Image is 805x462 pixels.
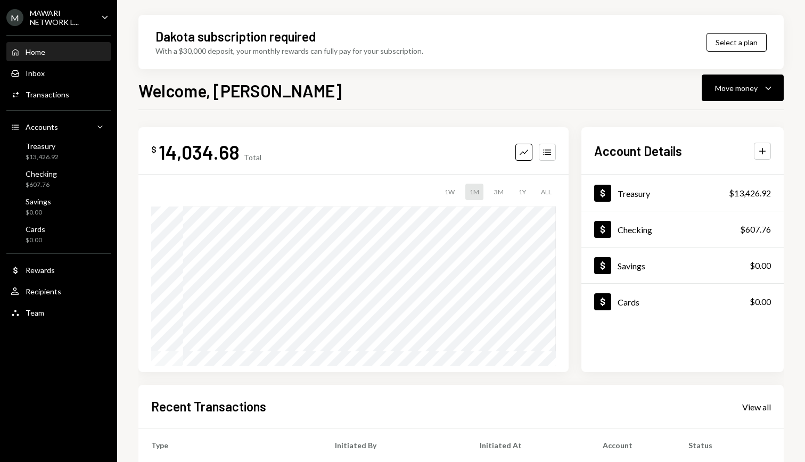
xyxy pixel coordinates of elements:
[715,82,758,94] div: Move money
[729,187,771,200] div: $13,426.92
[465,184,483,200] div: 1M
[440,184,459,200] div: 1W
[750,295,771,308] div: $0.00
[26,197,51,206] div: Savings
[26,153,59,162] div: $13,426.92
[6,138,111,164] a: Treasury$13,426.92
[30,9,93,27] div: MAWARI NETWORK L...
[6,260,111,279] a: Rewards
[740,223,771,236] div: $607.76
[244,153,261,162] div: Total
[618,225,652,235] div: Checking
[6,303,111,322] a: Team
[151,144,157,155] div: $
[26,287,61,296] div: Recipients
[702,75,784,101] button: Move money
[742,401,771,412] a: View all
[155,45,423,56] div: With a $30,000 deposit, your monthly rewards can fully pay for your subscription.
[581,175,784,211] a: Treasury$13,426.92
[155,28,316,45] div: Dakota subscription required
[26,142,59,151] div: Treasury
[26,69,45,78] div: Inbox
[707,33,767,52] button: Select a plan
[26,47,45,56] div: Home
[26,266,55,275] div: Rewards
[26,236,45,245] div: $0.00
[514,184,530,200] div: 1Y
[537,184,556,200] div: ALL
[490,184,508,200] div: 3M
[26,180,57,189] div: $607.76
[581,247,784,283] a: Savings$0.00
[6,9,23,26] div: M
[151,398,266,415] h2: Recent Transactions
[594,142,682,160] h2: Account Details
[6,194,111,219] a: Savings$0.00
[6,221,111,247] a: Cards$0.00
[138,80,342,101] h1: Welcome, [PERSON_NAME]
[750,259,771,272] div: $0.00
[618,188,650,199] div: Treasury
[6,117,111,136] a: Accounts
[6,282,111,301] a: Recipients
[26,90,69,99] div: Transactions
[618,297,639,307] div: Cards
[581,211,784,247] a: Checking$607.76
[159,140,240,164] div: 14,034.68
[618,261,645,271] div: Savings
[26,225,45,234] div: Cards
[26,208,51,217] div: $0.00
[26,169,57,178] div: Checking
[6,63,111,82] a: Inbox
[26,122,58,131] div: Accounts
[6,85,111,104] a: Transactions
[742,402,771,412] div: View all
[26,308,44,317] div: Team
[6,42,111,61] a: Home
[6,166,111,192] a: Checking$607.76
[581,284,784,319] a: Cards$0.00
